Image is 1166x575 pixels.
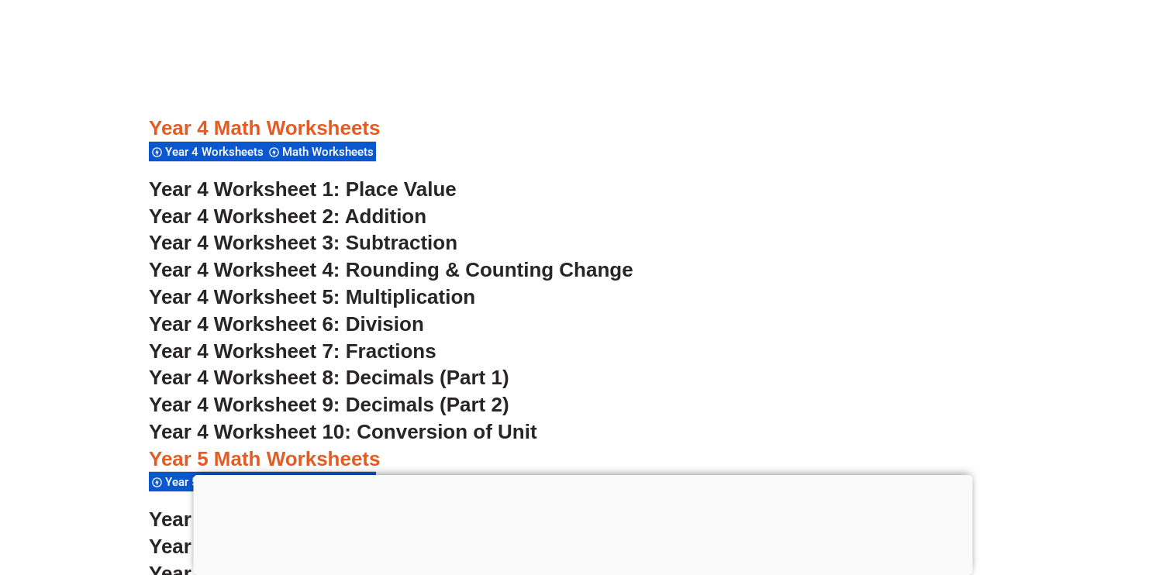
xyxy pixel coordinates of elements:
a: Year 4 Worksheet 4: Rounding & Counting Change [149,258,633,281]
a: Year 4 Worksheet 7: Fractions [149,339,436,363]
a: Year 4 Worksheet 9: Decimals (Part 2) [149,393,509,416]
a: Year 4 Worksheet 1: Place Value [149,177,457,201]
iframe: Chat Widget [900,400,1166,575]
span: Math Worksheets [282,145,378,159]
a: Year 4 Worksheet 2: Addition [149,205,426,228]
iframe: Advertisement [194,475,973,571]
h3: Year 4 Math Worksheets [149,115,1017,142]
a: Year 5 Worksheet 2: Addition [149,535,426,558]
div: Year 4 Worksheets [149,141,266,162]
div: Math Worksheets [266,471,376,492]
a: Year 4 Worksheet 6: Division [149,312,424,336]
span: Year 5 Worksheets [165,475,268,489]
h3: Year 5 Math Worksheets [149,446,1017,473]
a: Year 4 Worksheet 3: Subtraction [149,231,457,254]
div: Math Worksheets [266,141,376,162]
div: Year 5 Worksheets [149,471,266,492]
a: Year 5 Worksheet 1: Place Value & Rounding [149,508,576,531]
a: Year 4 Worksheet 10: Conversion of Unit [149,420,537,443]
span: Year 4 Worksheets [165,145,268,159]
a: Year 4 Worksheet 8: Decimals (Part 1) [149,366,509,389]
a: Year 4 Worksheet 5: Multiplication [149,285,475,308]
